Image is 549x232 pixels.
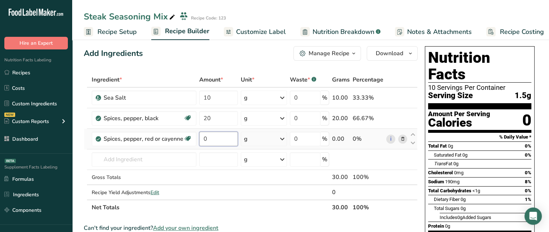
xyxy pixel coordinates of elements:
[104,114,183,123] div: Spices, pepper, black
[522,111,531,130] div: 0
[428,143,447,149] span: Total Fat
[244,93,248,102] div: g
[525,152,531,158] span: 0%
[92,75,122,84] span: Ingredient
[191,15,226,21] div: Recipe Code: 123
[353,93,383,102] div: 33.33%
[313,27,374,37] span: Nutrition Breakdown
[453,161,458,166] span: 0g
[525,143,531,149] span: 0%
[525,197,531,202] span: 1%
[428,133,531,141] section: % Daily Value *
[151,23,209,40] a: Recipe Builder
[376,49,403,58] span: Download
[461,206,466,211] span: 0g
[104,93,192,102] div: Sea Salt
[97,27,137,37] span: Recipe Setup
[331,200,351,215] th: 30.00
[428,170,453,175] span: Cholesterol
[434,161,452,166] span: Fat
[293,46,361,61] button: Manage Recipe
[90,200,331,215] th: Net Totals
[515,91,531,100] span: 1.5g
[309,49,349,58] div: Manage Recipe
[92,174,196,181] div: Gross Totals
[353,135,383,143] div: 0%
[244,114,248,123] div: g
[236,27,286,37] span: Customize Label
[290,75,316,84] div: Waste
[461,197,466,202] span: 0g
[4,118,49,125] div: Custom Reports
[445,179,459,184] span: 190mg
[428,188,471,193] span: Total Carbohydrates
[500,27,544,37] span: Recipe Costing
[440,215,491,220] span: Includes Added Sugars
[434,161,446,166] i: Trans
[395,24,472,40] a: Notes & Attachments
[407,27,472,37] span: Notes & Attachments
[428,223,444,229] span: Protein
[367,46,418,61] button: Download
[353,75,383,84] span: Percentage
[428,84,531,91] div: 10 Servings Per Container
[84,48,143,60] div: Add Ingredients
[486,24,544,40] a: Recipe Costing
[434,152,461,158] span: Saturated Fat
[332,93,350,102] div: 10.00
[92,152,196,167] input: Add Ingredient
[445,223,450,229] span: 0g
[104,135,183,143] div: Spices, pepper, red or cayenne
[151,189,159,196] span: Edit
[353,114,383,123] div: 66.67%
[525,188,531,193] span: 0%
[244,135,248,143] div: g
[241,75,254,84] span: Unit
[165,26,209,36] span: Recipe Builder
[454,170,463,175] span: 0mg
[224,24,286,40] a: Customize Label
[353,173,383,181] div: 100%
[462,152,467,158] span: 0g
[428,49,531,83] h1: Nutrition Facts
[199,75,223,84] span: Amount
[472,188,480,193] span: <1g
[332,75,350,84] span: Grams
[244,155,248,164] div: g
[525,170,531,175] span: 0%
[300,24,380,40] a: Nutrition Breakdown
[457,215,462,220] span: 0g
[92,189,196,196] div: Recipe Yield Adjustments
[434,197,459,202] span: Dietary Fiber
[5,159,16,163] div: BETA
[524,207,542,225] div: Open Intercom Messenger
[332,173,350,181] div: 30.00
[84,10,177,23] div: Steak Seasoning Mix
[448,143,453,149] span: 0g
[428,179,444,184] span: Sodium
[428,111,490,118] div: Amount Per Serving
[351,200,385,215] th: 100%
[386,135,395,144] a: i
[4,37,68,49] button: Hire an Expert
[332,135,350,143] div: 0.00
[4,113,15,117] div: NEW
[434,206,459,211] span: Total Sugars
[428,118,490,128] div: Calories
[332,188,350,197] div: 0
[332,114,350,123] div: 20.00
[84,24,137,40] a: Recipe Setup
[428,91,473,100] span: Serving Size
[525,179,531,184] span: 8%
